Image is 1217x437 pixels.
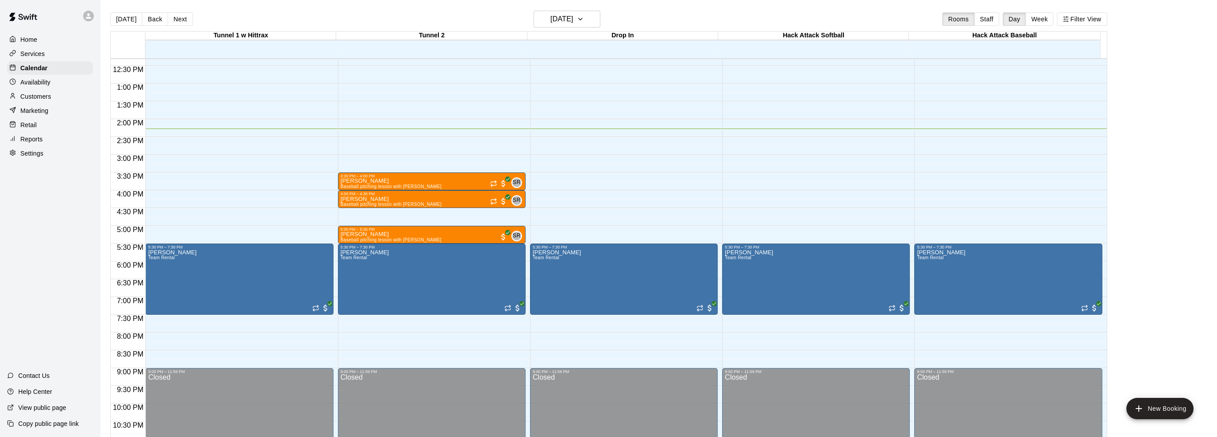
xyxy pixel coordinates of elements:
button: Staff [974,12,1000,26]
span: All customers have paid [499,233,508,241]
p: Retail [20,120,37,129]
button: Week [1025,12,1053,26]
span: 10:30 PM [111,421,145,429]
div: 5:30 PM – 7:30 PM: Team Rental [338,244,526,315]
span: 2:30 PM [115,137,146,144]
span: 4:30 PM [115,208,146,216]
span: 6:30 PM [115,279,146,287]
div: Steve Ratzer [511,177,522,188]
div: 5:30 PM – 7:30 PM [725,245,907,249]
div: Drop In [527,32,718,40]
p: View public page [18,403,66,412]
span: SR [513,196,520,205]
p: Availability [20,78,51,87]
span: Recurring event [312,305,319,312]
span: Recurring event [490,198,497,205]
div: 5:00 PM – 5:30 PM [341,227,523,232]
div: 9:00 PM – 11:59 PM [341,369,523,374]
div: 9:00 PM – 11:59 PM [917,369,1099,374]
div: Hack Attack Baseball [909,32,1100,40]
span: Baseball pitching lesson with [PERSON_NAME] [341,202,442,207]
div: 3:30 PM – 4:00 PM: Baseball pitching lesson with Steve Ratzer [338,172,526,190]
p: Reports [20,135,43,144]
span: Steve Ratzer [515,231,522,241]
span: 8:00 PM [115,333,146,340]
a: Home [7,33,93,46]
div: 5:00 PM – 5:30 PM: Luke Lowry [338,226,526,244]
div: 5:30 PM – 7:30 PM [341,245,523,249]
button: Next [168,12,193,26]
span: 1:30 PM [115,101,146,109]
button: [DATE] [110,12,142,26]
span: Recurring event [1081,305,1088,312]
span: All customers have paid [499,197,508,206]
div: 5:30 PM – 7:30 PM: Team Rental [145,244,333,315]
p: Services [20,49,45,58]
span: 10:00 PM [111,404,145,411]
span: Team Rental [148,255,175,260]
a: Retail [7,118,93,132]
div: 4:00 PM – 4:30 PM: Baseball pitching lesson with Steve Ratzer [338,190,526,208]
button: Day [1003,12,1026,26]
p: Marketing [20,106,48,115]
div: 5:30 PM – 7:30 PM [533,245,715,249]
button: Filter View [1057,12,1107,26]
span: All customers have paid [499,179,508,188]
div: 5:30 PM – 7:30 PM: Team Rental [722,244,910,315]
div: Steve Ratzer [511,231,522,241]
p: Calendar [20,64,48,72]
div: 3:30 PM – 4:00 PM [341,174,523,178]
span: 5:00 PM [115,226,146,233]
span: 7:30 PM [115,315,146,322]
div: 9:00 PM – 11:59 PM [725,369,907,374]
span: SR [513,178,520,187]
span: 3:00 PM [115,155,146,162]
h6: [DATE] [550,13,573,25]
span: SR [513,232,520,241]
span: All customers have paid [513,304,522,313]
span: Team Rental [533,255,559,260]
a: Marketing [7,104,93,117]
button: [DATE] [534,11,600,28]
p: Customers [20,92,51,101]
span: 3:30 PM [115,172,146,180]
span: All customers have paid [1090,304,1099,313]
div: 5:30 PM – 7:30 PM [148,245,330,249]
span: 2:00 PM [115,119,146,127]
a: Settings [7,147,93,160]
div: Hack Attack Softball [718,32,909,40]
button: Back [142,12,168,26]
span: Baseball pitching lesson with [PERSON_NAME] [341,184,442,189]
span: 9:30 PM [115,386,146,393]
p: Home [20,35,37,44]
span: All customers have paid [705,304,714,313]
p: Copy public page link [18,419,79,428]
a: Customers [7,90,93,103]
div: Steve Ratzer [511,195,522,206]
span: Steve Ratzer [515,195,522,206]
a: Services [7,47,93,60]
p: Contact Us [18,371,50,380]
span: 6:00 PM [115,261,146,269]
a: Reports [7,132,93,146]
span: Recurring event [888,305,896,312]
span: All customers have paid [897,304,906,313]
div: 5:30 PM – 7:30 PM: Team Rental [530,244,718,315]
span: 9:00 PM [115,368,146,376]
span: Team Rental [725,255,751,260]
span: Steve Ratzer [515,177,522,188]
a: Calendar [7,61,93,75]
span: 4:00 PM [115,190,146,198]
div: 9:00 PM – 11:59 PM [533,369,715,374]
a: Availability [7,76,93,89]
div: 4:00 PM – 4:30 PM [341,192,523,196]
span: 1:00 PM [115,84,146,91]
